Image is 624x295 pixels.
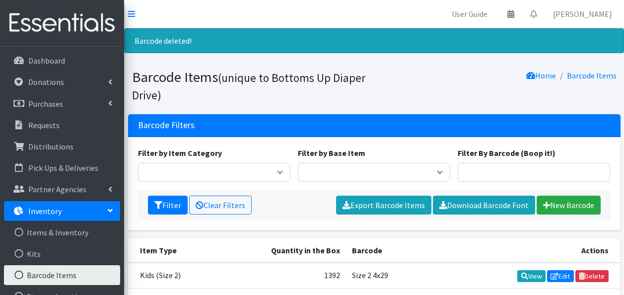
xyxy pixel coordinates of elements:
a: User Guide [444,4,495,24]
a: Barcode Items [4,265,120,285]
a: Edit [547,270,574,282]
th: Actions [487,238,621,263]
a: Donations [4,72,120,92]
label: Filter By Barcode (Boop it!) [458,147,555,159]
th: Barcode [346,238,487,263]
th: Item Type [128,238,247,263]
a: Inventory [4,201,120,221]
a: Kits [4,244,120,264]
p: Purchases [28,99,63,109]
p: Distributions [28,142,73,151]
a: Download Barcode Font [433,196,535,215]
th: Quantity in the Box [247,238,346,263]
div: Barcode deleted! [124,28,624,53]
a: Purchases [4,94,120,114]
a: New Barcode [537,196,601,215]
td: 1392 [247,263,346,289]
p: Donations [28,77,64,87]
p: Requests [28,120,60,130]
a: Clear Filters [189,196,252,215]
label: Filter by Base Item [298,147,365,159]
p: Inventory [28,206,62,216]
td: Kids (Size 2) [128,263,247,289]
img: HumanEssentials [4,6,120,40]
a: Requests [4,115,120,135]
h3: Barcode Filters [138,120,195,131]
p: Dashboard [28,56,65,66]
p: Partner Agencies [28,184,86,194]
a: Home [526,71,556,80]
h1: Barcode Items [132,69,371,103]
button: Filter [148,196,188,215]
a: Export Barcode Items [336,196,431,215]
a: Barcode Items [567,71,617,80]
small: (unique to Bottoms Up Diaper Drive) [132,71,365,102]
td: Size 2 4x29 [346,263,487,289]
a: Distributions [4,137,120,156]
a: Pick Ups & Deliveries [4,158,120,178]
a: [PERSON_NAME] [545,4,620,24]
label: Filter by Item Category [138,147,222,159]
a: Partner Agencies [4,179,120,199]
a: Dashboard [4,51,120,71]
a: Delete [575,270,609,282]
a: Items & Inventory [4,222,120,242]
p: Pick Ups & Deliveries [28,163,98,173]
a: View [517,270,546,282]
